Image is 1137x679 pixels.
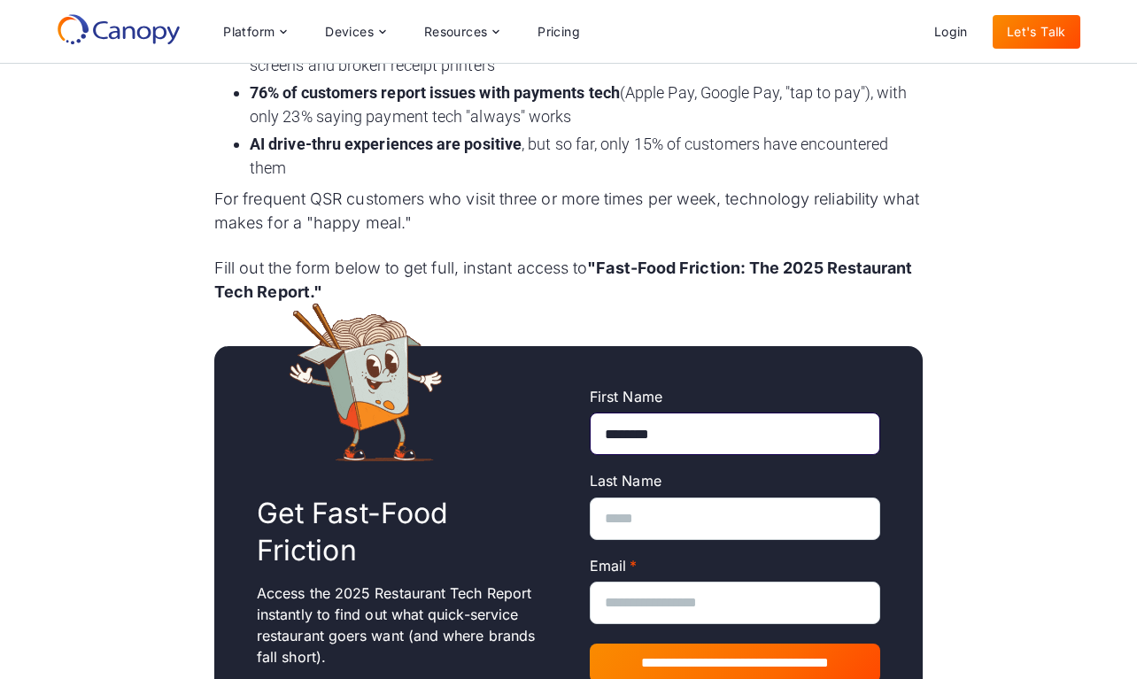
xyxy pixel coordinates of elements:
[590,557,626,575] span: Email
[214,256,923,304] p: Fill out the form below to get full, instant access to
[424,26,488,38] div: Resources
[993,15,1080,49] a: Let's Talk
[223,26,275,38] div: Platform
[250,135,522,153] strong: AI drive-thru experiences are positive
[250,132,923,180] li: , but so far, only 15% of customers have encountered them
[523,15,594,49] a: Pricing
[311,14,399,50] div: Devices
[250,81,923,128] li: (Apple Pay, Google Pay, "tap to pay"), with only 23% saying payment tech "always" works
[257,495,547,568] h2: Get Fast-Food Friction
[590,472,661,490] span: Last Name
[410,14,513,50] div: Resources
[257,583,547,667] p: Access the 2025 Restaurant Tech Report instantly to find out what quick-service restaurant goers ...
[209,14,300,50] div: Platform
[590,388,662,405] span: First Name
[325,26,374,38] div: Devices
[920,15,982,49] a: Login
[214,187,923,235] p: For frequent QSR customers who visit three or more times per week, technology reliability what ma...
